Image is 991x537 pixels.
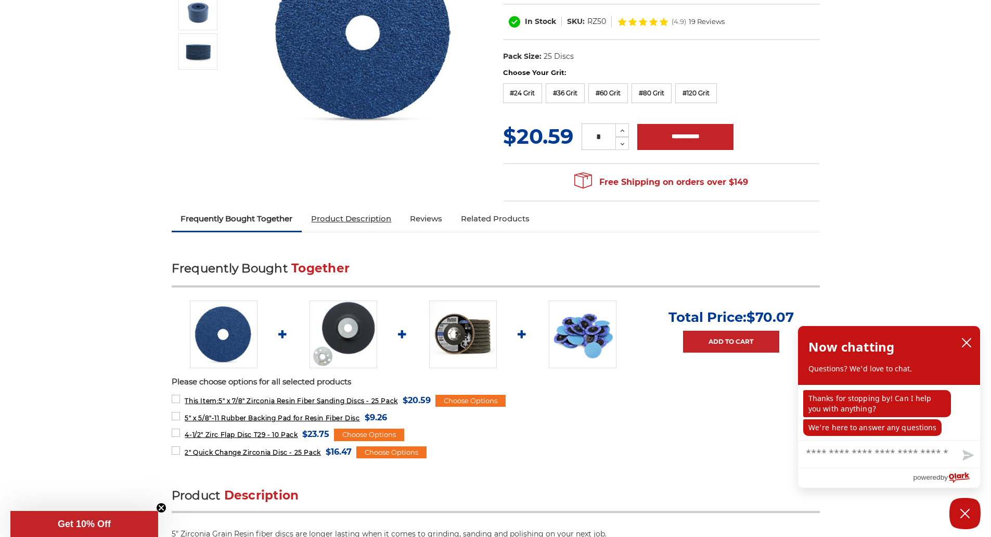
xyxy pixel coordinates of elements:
[747,309,794,326] span: $70.07
[172,488,221,503] span: Product
[403,393,431,407] span: $20.59
[803,419,942,436] p: We're here to answer any questions
[334,429,404,441] div: Choose Options
[302,427,329,441] span: $23.75
[672,18,686,25] span: (4.9)
[574,172,748,193] span: Free Shipping on orders over $149
[949,498,981,529] button: Close Chatbox
[567,16,585,27] dt: SKU:
[291,261,350,276] span: Together
[803,390,951,417] p: Thanks for stopping by! Can I help you with anything?
[356,446,427,459] div: Choose Options
[668,309,794,326] p: Total Price:
[10,511,158,537] div: Get 10% OffClose teaser
[435,395,506,407] div: Choose Options
[185,431,298,439] span: 4-1/2" Zirc Flap Disc T29 - 10 Pack
[185,448,320,456] span: 2" Quick Change Zirconia Disc - 25 Pack
[172,261,288,276] span: Frequently Bought
[302,207,401,230] a: Product Description
[683,331,779,353] a: Add to Cart
[326,445,352,459] span: $16.47
[503,51,542,62] dt: Pack Size:
[913,468,980,488] a: Powered by Olark
[798,385,980,440] div: chat
[185,397,397,405] span: 5" x 7/8" Zirconia Resin Fiber Sanding Discs - 25 Pack
[185,414,359,422] span: 5" x 5/8"-11 Rubber Backing Pad for Resin Fiber Disc
[503,123,573,149] span: $20.59
[587,16,606,27] dd: RZ50
[58,519,111,529] span: Get 10% Off
[185,397,218,405] strong: This Item:
[224,488,299,503] span: Description
[190,301,258,368] img: 5 inch zirc resin fiber disc
[808,364,970,374] p: Questions? We'd love to chat.
[913,471,940,484] span: powered
[503,68,820,78] label: Choose Your Grit:
[172,376,820,388] p: Please choose options for all selected products
[525,17,556,26] span: In Stock
[156,503,166,513] button: Close teaser
[452,207,539,230] a: Related Products
[689,18,725,25] span: 19 Reviews
[958,335,975,351] button: close chatbox
[808,336,894,357] h2: Now chatting
[185,39,211,65] img: 5" zirconia resin fibre discs
[365,410,387,424] span: $9.26
[941,471,948,484] span: by
[401,207,452,230] a: Reviews
[954,444,980,468] button: Send message
[172,207,302,230] a: Frequently Bought Together
[544,51,574,62] dd: 25 Discs
[797,326,981,488] div: olark chatbox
